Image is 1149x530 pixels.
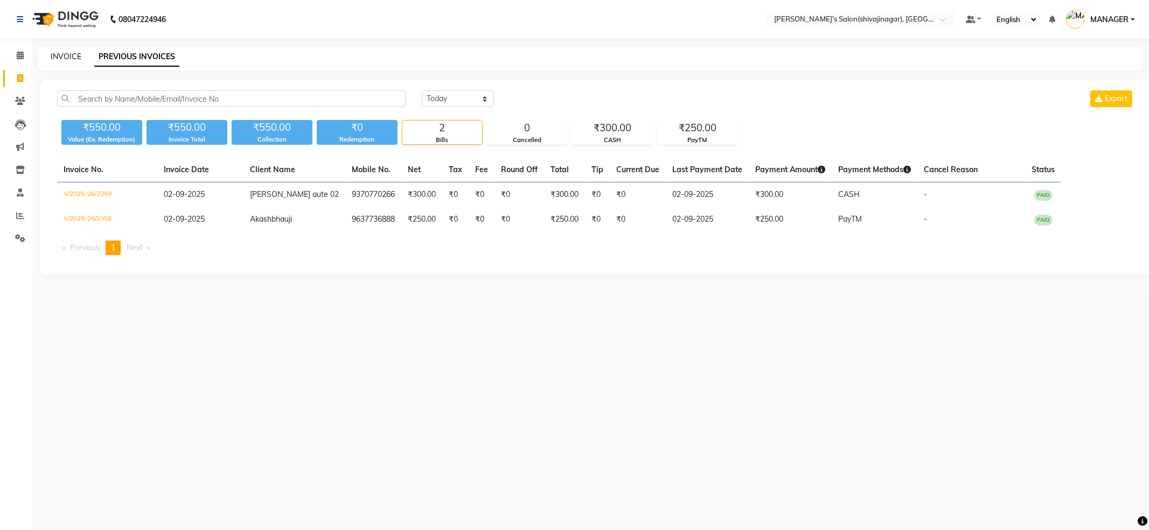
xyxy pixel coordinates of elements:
[164,189,205,199] span: 02-09-2025
[345,182,401,208] td: 9370770266
[488,121,567,136] div: 0
[271,214,292,224] span: bhauji
[838,165,911,174] span: Payment Methods
[57,241,1134,255] nav: Pagination
[838,189,860,199] span: CASH
[57,182,157,208] td: V/2025-26/2359
[57,207,157,232] td: V/2025-26/2358
[1066,10,1085,29] img: MANAGER
[573,121,652,136] div: ₹300.00
[64,165,103,174] span: Invoice No.
[1090,14,1129,25] span: MANAGER
[475,165,488,174] span: Fee
[352,165,391,174] span: Mobile No.
[449,165,462,174] span: Tax
[924,165,978,174] span: Cancel Reason
[94,47,179,67] a: PREVIOUS INVOICES
[1032,165,1055,174] span: Status
[61,135,142,144] div: Value (Ex. Redemption)
[250,189,339,199] span: [PERSON_NAME] aute 02
[749,182,832,208] td: ₹300.00
[544,207,585,232] td: ₹250.00
[51,52,81,61] a: INVOICE
[408,165,421,174] span: Net
[442,207,469,232] td: ₹0
[488,136,567,145] div: Cancelled
[924,214,927,224] span: -
[1105,94,1127,103] span: Export
[1034,190,1053,201] span: PAID
[1090,90,1132,107] button: Export
[401,182,442,208] td: ₹300.00
[749,207,832,232] td: ₹250.00
[164,165,209,174] span: Invoice Date
[469,182,495,208] td: ₹0
[232,135,312,144] div: Collection
[119,4,166,34] b: 08047224946
[666,207,749,232] td: 02-09-2025
[57,90,406,107] input: Search by Name/Mobile/Email/Invoice No
[501,165,538,174] span: Round Off
[317,135,398,144] div: Redemption
[591,165,603,174] span: Tip
[573,136,652,145] div: CASH
[666,182,749,208] td: 02-09-2025
[164,214,205,224] span: 02-09-2025
[585,182,610,208] td: ₹0
[317,120,398,135] div: ₹0
[250,214,271,224] span: Akash
[755,165,825,174] span: Payment Amount
[495,207,544,232] td: ₹0
[1034,215,1053,225] span: PAID
[658,136,737,145] div: PayTM
[616,165,659,174] span: Current Due
[345,207,401,232] td: 9637736888
[147,120,227,135] div: ₹550.00
[544,182,585,208] td: ₹300.00
[401,207,442,232] td: ₹250.00
[610,207,666,232] td: ₹0
[469,207,495,232] td: ₹0
[924,189,927,199] span: -
[551,165,569,174] span: Total
[442,182,469,208] td: ₹0
[27,4,101,34] img: logo
[585,207,610,232] td: ₹0
[250,165,295,174] span: Client Name
[61,120,142,135] div: ₹550.00
[838,214,862,224] span: PayTM
[610,182,666,208] td: ₹0
[495,182,544,208] td: ₹0
[402,136,482,145] div: Bills
[70,243,100,252] span: Previous
[127,243,143,252] span: Next
[672,165,742,174] span: Last Payment Date
[232,120,312,135] div: ₹550.00
[147,135,227,144] div: Invoice Total
[111,243,115,252] span: 1
[402,121,482,136] div: 2
[658,121,737,136] div: ₹250.00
